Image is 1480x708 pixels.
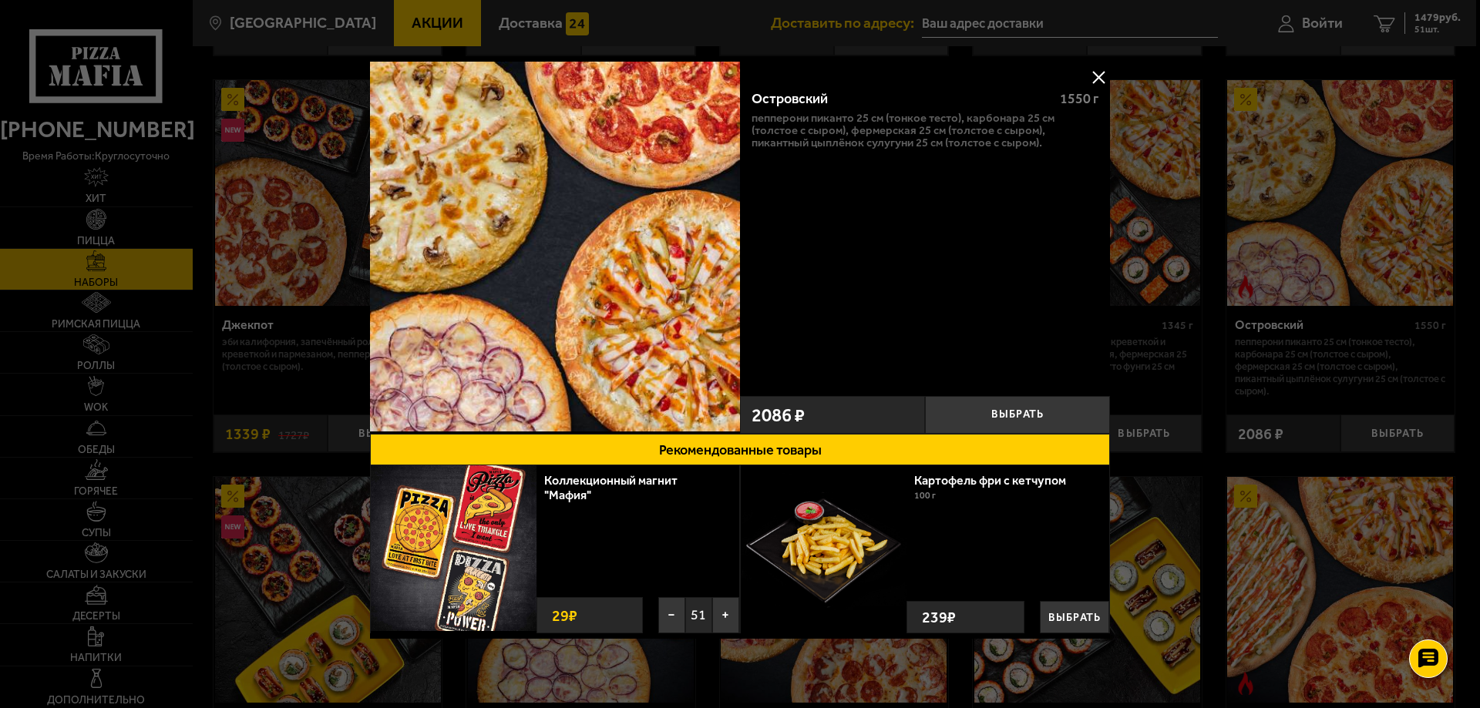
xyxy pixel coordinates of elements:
button: Рекомендованные товары [370,434,1110,465]
span: 2086 ₽ [752,406,805,424]
strong: 239 ₽ [918,602,960,633]
span: 51 [685,597,712,633]
a: Коллекционный магнит "Мафия" [544,473,678,502]
span: 1550 г [1060,90,1098,107]
button: Выбрать [925,396,1110,434]
a: Картофель фри с кетчупом [914,473,1081,488]
a: Островский [370,62,740,434]
strong: 29 ₽ [548,600,581,631]
p: Пепперони Пиканто 25 см (тонкое тесто), Карбонара 25 см (толстое с сыром), Фермерская 25 см (толс... [752,112,1098,149]
button: Выбрать [1040,601,1109,633]
button: + [712,597,739,633]
div: Островский [752,91,1047,108]
button: − [658,597,685,633]
span: 100 г [914,490,936,501]
img: Островский [370,62,740,431]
